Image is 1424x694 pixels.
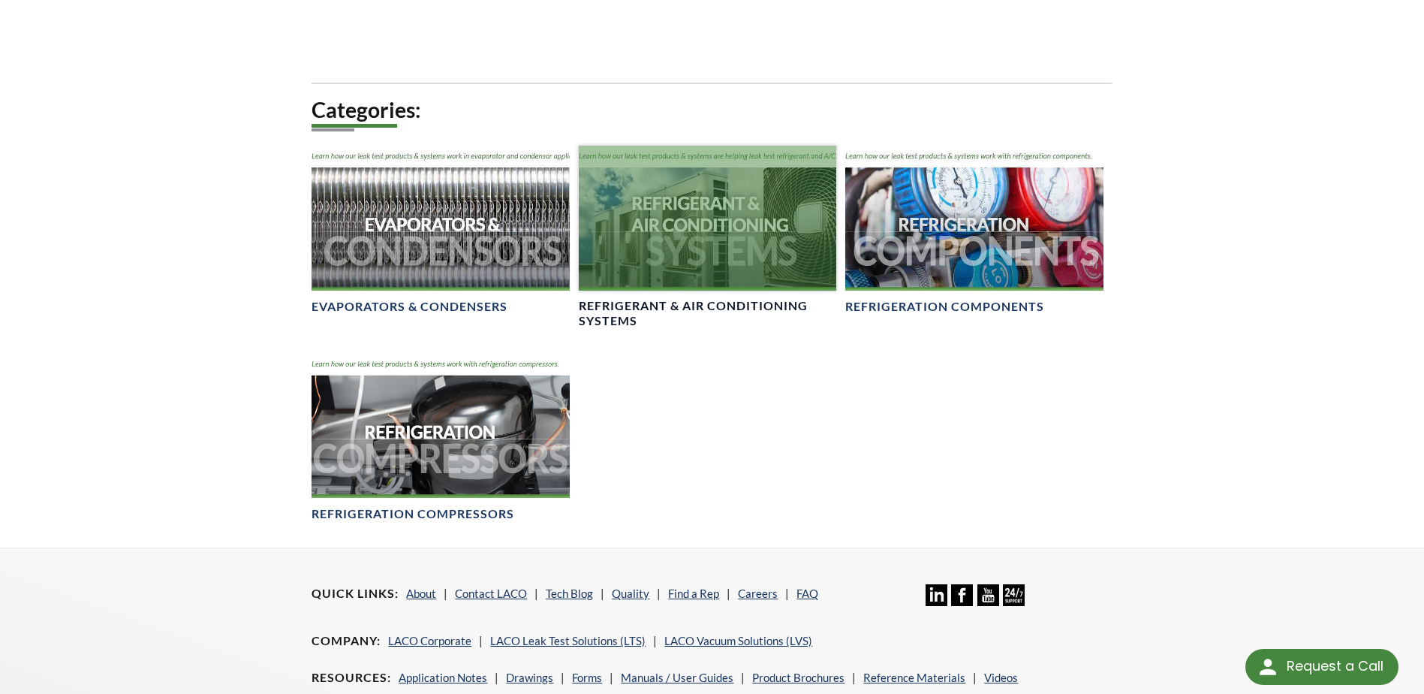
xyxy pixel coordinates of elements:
[863,671,965,684] a: Reference Materials
[312,670,391,686] h4: Resources
[752,671,844,684] a: Product Brochures
[506,671,553,684] a: Drawings
[1256,655,1280,679] img: round button
[579,298,836,330] h4: Refrigerant & Air Conditioning Systems
[312,633,381,649] h4: Company
[312,299,507,315] h4: Evaporators & Condensers
[621,671,733,684] a: Manuals / User Guides
[664,634,812,647] a: LACO Vacuum Solutions (LVS)
[312,506,514,522] h4: Refrigeration Compressors
[796,587,818,600] a: FAQ
[738,587,778,600] a: Careers
[490,634,646,647] a: LACO Leak Test Solutions (LTS)
[312,146,569,315] a: Evaporators & Condensors headerEvaporators & Condensers
[455,587,527,600] a: Contact LACO
[399,671,487,684] a: Application Notes
[845,146,1103,315] a: Refrigeration Components headerRefrigeration Components
[579,146,836,330] a: Refrigeration & Air Conditioning Systems headingRefrigerant & Air Conditioning Systems
[388,634,471,647] a: LACO Corporate
[1287,649,1383,683] div: Request a Call
[984,671,1018,684] a: Videos
[572,671,602,684] a: Forms
[312,96,1112,124] h2: Categories:
[312,354,569,523] a: Refrigeration Compressors headerRefrigeration Compressors
[612,587,649,600] a: Quality
[406,587,436,600] a: About
[1003,595,1025,608] a: 24/7 Support
[668,587,719,600] a: Find a Rep
[1245,649,1398,685] div: Request a Call
[845,299,1044,315] h4: Refrigeration Components
[1003,584,1025,606] img: 24/7 Support Icon
[546,587,593,600] a: Tech Blog
[312,586,399,602] h4: Quick Links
